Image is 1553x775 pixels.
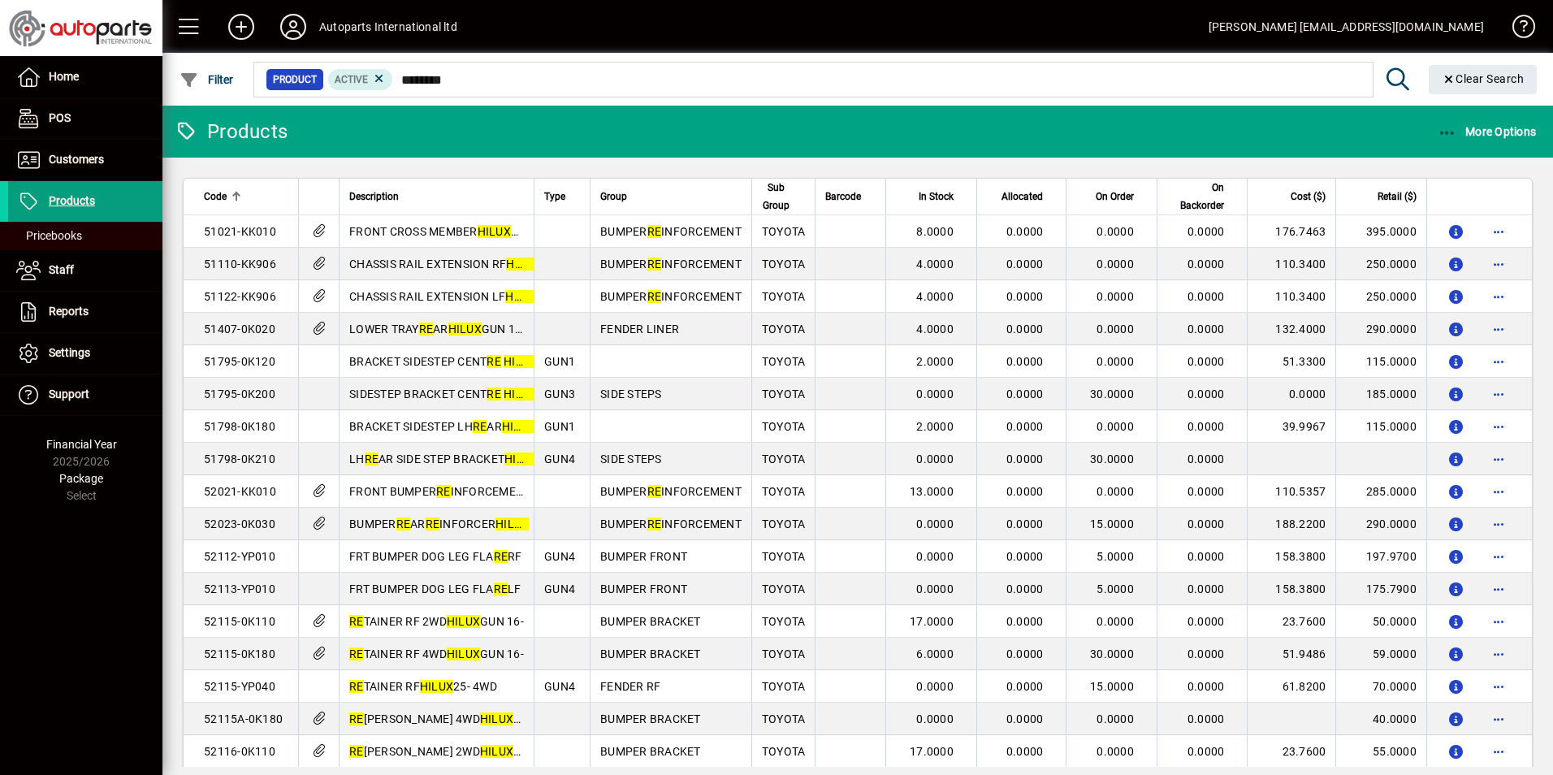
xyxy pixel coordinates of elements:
em: RE [349,712,364,725]
span: Active [335,74,368,85]
td: 115.0000 [1335,410,1426,443]
span: Clear Search [1442,72,1525,85]
span: BUMPER AR INFORCER GUN 16- [349,517,573,530]
button: More options [1486,511,1512,537]
td: 59.0000 [1335,638,1426,670]
span: 0.0000 [916,680,954,693]
span: 51110-KK906 [204,258,276,271]
span: [PERSON_NAME] 2WD GUN 16- [349,745,557,758]
em: RE [487,387,501,400]
span: 52112-YP010 [204,550,275,563]
span: 0.0000 [1097,420,1134,433]
button: More options [1486,706,1512,732]
span: FRT BUMPER DOG LEG FLA RF [349,550,522,563]
em: HILUX [448,323,482,336]
span: Type [544,188,565,206]
a: Staff [8,250,162,291]
span: BRACKET SIDESTEP CENT [349,355,537,368]
div: Sub Group [762,179,806,214]
em: RE [349,680,364,693]
span: TOYOTA [762,323,806,336]
span: Product [273,71,317,88]
td: 176.7463 [1247,215,1335,248]
span: 0.0000 [916,712,954,725]
td: 51.3300 [1247,345,1335,378]
span: GUN1 [544,420,575,433]
button: More options [1486,413,1512,439]
span: BUMPER INFORCEMENT [600,517,742,530]
button: More options [1486,284,1512,310]
span: TOYOTA [762,582,806,595]
td: 158.3800 [1247,540,1335,573]
span: 0.0000 [1187,387,1225,400]
button: More options [1486,316,1512,342]
div: Allocated [987,188,1058,206]
span: Sub Group [762,179,791,214]
button: More options [1486,608,1512,634]
span: 0.0000 [916,452,954,465]
button: Filter [175,65,238,94]
span: TOYOTA [762,615,806,628]
span: Customers [49,153,104,166]
span: BUMPER INFORCEMENT [600,258,742,271]
em: HILUX [504,355,537,368]
span: Staff [49,263,74,276]
span: 0.0000 [1097,485,1134,498]
span: 0.0000 [1097,323,1134,336]
span: Group [600,188,627,206]
span: BUMPER BRACKET [600,615,701,628]
span: TOYOTA [762,485,806,498]
span: 0.0000 [1097,745,1134,758]
span: 2.0000 [916,420,954,433]
span: 0.0000 [1006,615,1044,628]
div: Code [204,188,288,206]
span: 0.0000 [1097,712,1134,725]
em: HILUX [447,615,480,628]
div: On Order [1076,188,1149,206]
div: Description [349,188,524,206]
button: Clear [1429,65,1538,94]
span: Cost ($) [1291,188,1326,206]
td: 110.3400 [1247,280,1335,313]
span: TOYOTA [762,420,806,433]
span: Description [349,188,399,206]
span: 52115-0K180 [204,647,275,660]
em: RE [349,745,364,758]
span: 52021-KK010 [204,485,276,498]
div: Autoparts International ltd [319,14,457,40]
span: 0.0000 [916,517,954,530]
td: 250.0000 [1335,280,1426,313]
span: 0.0000 [1006,712,1044,725]
span: 0.0000 [1097,355,1134,368]
em: HILUX [420,680,453,693]
button: More options [1486,349,1512,375]
span: 0.0000 [1006,225,1044,238]
span: GUN4 [544,582,575,595]
em: RE [494,582,508,595]
span: TOYOTA [762,225,806,238]
a: Settings [8,333,162,374]
span: 0.0000 [1006,647,1044,660]
em: RE [647,258,662,271]
span: Filter [180,73,234,86]
span: 51795-0K200 [204,387,275,400]
em: HILUX [502,420,535,433]
span: Barcode [825,188,861,206]
span: 0.0000 [1006,582,1044,595]
span: 0.0000 [1006,452,1044,465]
div: Type [544,188,580,206]
span: BRACKET SIDESTEP LH AR 16- [349,420,552,433]
span: TOYOTA [762,387,806,400]
td: 185.0000 [1335,378,1426,410]
span: BUMPER BRACKET [600,745,701,758]
span: 0.0000 [1006,745,1044,758]
span: LOWER TRAY AR GUN 18- [349,323,526,336]
span: Products [49,194,95,207]
span: BUMPER FRONT [600,550,687,563]
a: Support [8,375,162,415]
em: RE [365,452,379,465]
span: 0.0000 [916,387,954,400]
span: GUN3 [544,387,575,400]
div: In Stock [896,188,968,206]
span: Allocated [1001,188,1043,206]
